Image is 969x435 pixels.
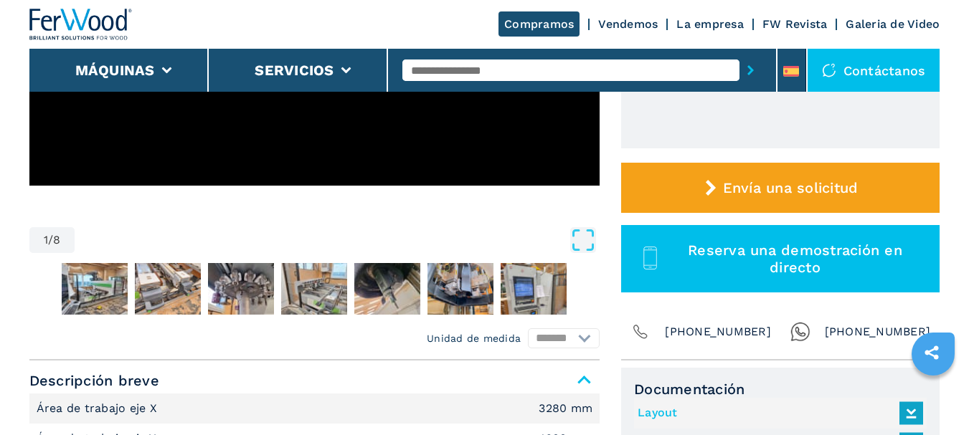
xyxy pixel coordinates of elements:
[634,381,927,398] span: Documentación
[37,401,161,416] p: Área de trabajo eje X
[630,322,651,342] img: Phone
[846,17,940,31] a: Galeria de Video
[75,62,155,79] button: Máquinas
[498,11,580,37] a: Compramos
[255,62,334,79] button: Servicios
[501,263,567,315] img: f4fc577108a9b5a526925d39a07e2c14
[638,401,916,425] a: Layout
[48,234,53,246] span: /
[208,263,274,315] img: c08c98a00d09e44a8a454aa1c0a95560
[790,322,810,342] img: Whatsapp
[29,9,133,40] img: Ferwood
[667,242,924,276] span: Reserva una demostración en directo
[598,17,658,31] a: Vendemos
[425,260,496,317] button: Go to Slide 7
[62,263,128,315] img: b7393234b5238f6ce9106d1f347444ee
[427,331,521,345] em: Unidad de medida
[29,260,600,317] nav: Thumbnail Navigation
[53,234,60,246] span: 8
[498,260,569,317] button: Go to Slide 8
[78,227,596,253] button: Open Fullscreen
[427,263,493,315] img: 7a279969bc4c99d804b8c0e6c5d66e2f
[135,263,201,315] img: 1b59e6375049546ecba501efe0279fd3
[676,17,744,31] a: La empresa
[822,63,836,77] img: Contáctanos
[762,17,828,31] a: FW Revista
[278,260,350,317] button: Go to Slide 5
[621,225,940,292] button: Reserva una demostración en directo
[539,403,592,414] em: 3280 mm
[44,234,48,246] span: 1
[351,260,423,317] button: Go to Slide 6
[354,263,420,315] img: 22c306ea9afda04f9b94f94207143c3a
[132,260,204,317] button: Go to Slide 3
[665,322,771,342] span: [PHONE_NUMBER]
[621,163,940,213] button: Envía una solicitud
[59,260,131,317] button: Go to Slide 2
[723,179,859,196] span: Envía una solicitud
[825,322,931,342] span: [PHONE_NUMBER]
[29,368,600,393] span: Descripción breve
[914,335,950,371] a: sharethis
[908,371,958,424] iframe: Chat
[281,263,347,315] img: 790eabadfab26584390f808ab4728f87
[808,49,940,92] div: Contáctanos
[739,54,762,87] button: submit-button
[205,260,277,317] button: Go to Slide 4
